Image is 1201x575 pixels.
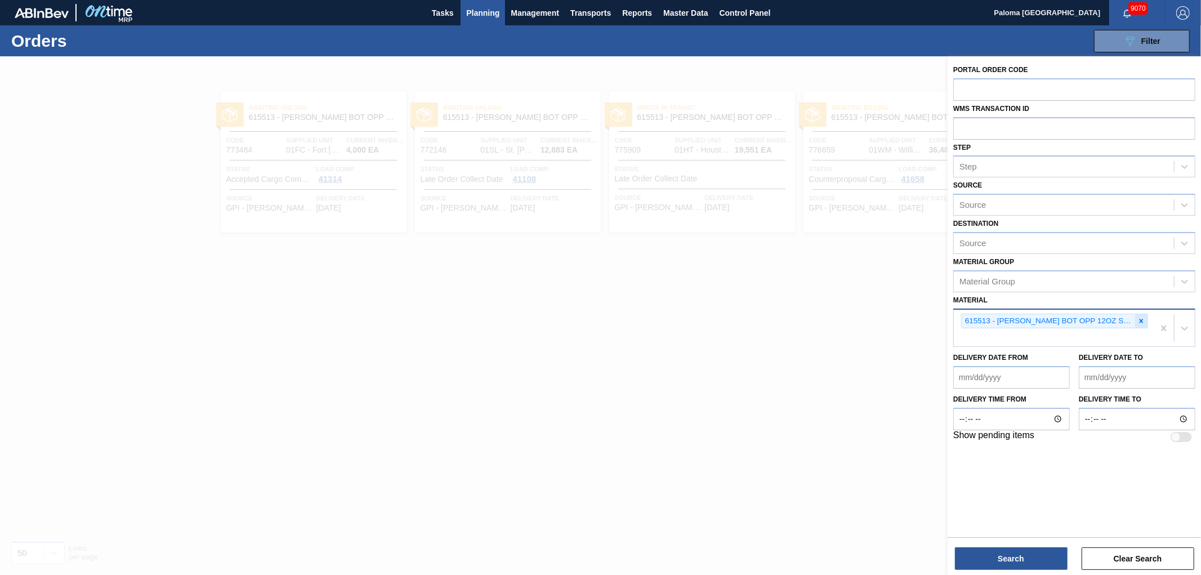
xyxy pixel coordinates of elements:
[430,6,455,20] span: Tasks
[953,258,1014,266] label: Material Group
[953,296,988,304] label: Material
[466,6,499,20] span: Planning
[1079,391,1195,408] label: Delivery time to
[953,391,1070,408] label: Delivery time from
[720,6,771,20] span: Control Panel
[953,66,1028,74] label: Portal Order Code
[959,162,977,172] div: Step
[570,6,611,20] span: Transports
[959,238,986,248] div: Source
[953,144,971,151] label: Step
[953,105,1029,113] label: WMS Transaction ID
[622,6,652,20] span: Reports
[1079,366,1195,389] input: mm/dd/yyyy
[1128,2,1148,15] span: 9070
[663,6,708,20] span: Master Data
[953,354,1028,362] label: Delivery Date from
[1094,30,1190,52] button: Filter
[953,181,982,189] label: Source
[1109,5,1145,21] button: Notifications
[953,430,1034,444] label: Show pending items
[511,6,559,20] span: Management
[959,200,986,210] div: Source
[1176,6,1190,20] img: Logout
[953,366,1070,389] input: mm/dd/yyyy
[953,220,998,228] label: Destination
[959,277,1015,286] div: Material Group
[15,8,69,18] img: TNhmsLtSVTkK8tSr43FrP2fwEKptu5GPRR3wAAAABJRU5ErkJggg==
[962,314,1135,328] div: 615513 - [PERSON_NAME] BOT OPP 12OZ SNUG 12/12 LN 0125 BEE
[11,34,182,47] h1: Orders
[1079,354,1143,362] label: Delivery Date to
[1141,37,1160,46] span: Filter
